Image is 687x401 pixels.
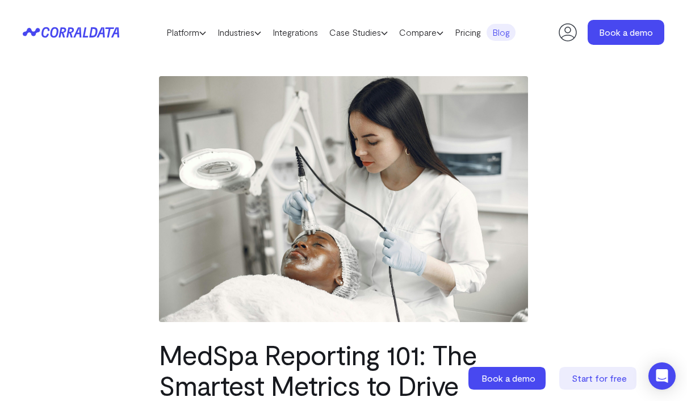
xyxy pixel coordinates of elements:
[393,24,449,41] a: Compare
[648,362,676,390] div: Open Intercom Messenger
[267,24,324,41] a: Integrations
[449,24,487,41] a: Pricing
[468,367,548,390] a: Book a demo
[212,24,267,41] a: Industries
[487,24,516,41] a: Blog
[324,24,393,41] a: Case Studies
[481,373,535,383] span: Book a demo
[161,24,212,41] a: Platform
[588,20,664,45] a: Book a demo
[572,373,627,383] span: Start for free
[559,367,639,390] a: Start for free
